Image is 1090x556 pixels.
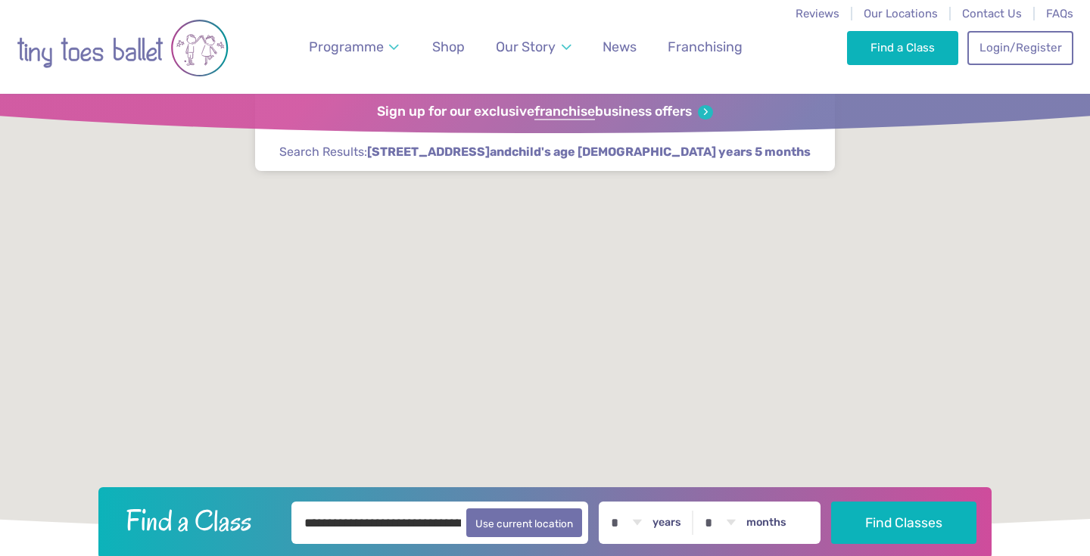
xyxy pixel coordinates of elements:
[864,7,938,20] a: Our Locations
[652,516,681,530] label: years
[377,104,712,120] a: Sign up for our exclusivefranchisebusiness offers
[1046,7,1073,20] a: FAQs
[512,144,811,160] span: child's age [DEMOGRAPHIC_DATA] years 5 months
[746,516,786,530] label: months
[367,144,490,160] span: [STREET_ADDRESS]
[534,104,595,120] strong: franchise
[831,502,977,544] button: Find Classes
[796,7,839,20] a: Reviews
[489,30,578,64] a: Our Story
[661,30,749,64] a: Franchising
[432,39,465,54] span: Shop
[466,508,582,537] button: Use current location
[847,31,958,64] a: Find a Class
[603,39,637,54] span: News
[309,39,384,54] span: Programme
[962,7,1022,20] a: Contact Us
[596,30,643,64] a: News
[668,39,743,54] span: Franchising
[425,30,472,64] a: Shop
[17,10,229,86] img: tiny toes ballet
[967,31,1073,64] a: Login/Register
[114,502,282,539] h2: Find a Class
[496,39,556,54] span: Our Story
[367,144,811,159] strong: and
[302,30,406,64] a: Programme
